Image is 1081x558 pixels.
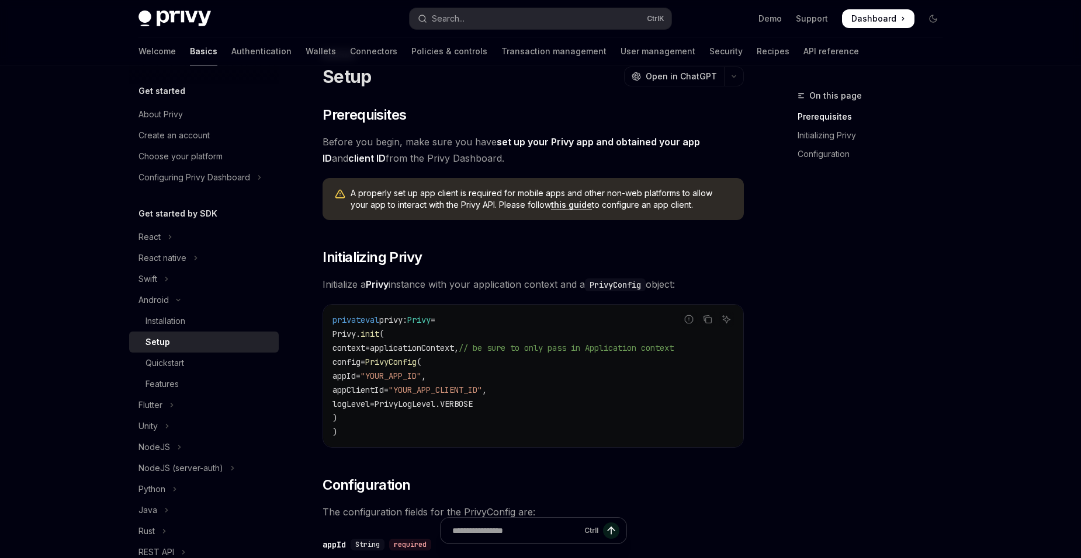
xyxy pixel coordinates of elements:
span: PrivyConfig [365,357,417,367]
button: Toggle Unity section [129,416,279,437]
button: Toggle Android section [129,290,279,311]
a: Recipes [757,37,789,65]
span: A properly set up app client is required for mobile apps and other non-web platforms to allow you... [351,187,732,211]
span: Privy. [332,329,361,339]
button: Toggle NodeJS section [129,437,279,458]
div: Create an account [138,128,210,142]
a: Basics [190,37,217,65]
div: Choose your platform [138,149,223,163]
a: Support [796,13,828,25]
button: Toggle NodeJS (server-auth) section [129,458,279,479]
span: = [361,357,365,367]
button: Copy the contents from the code block [700,312,715,327]
div: Swift [138,272,157,286]
button: Toggle Flutter section [129,395,279,416]
div: Installation [145,314,185,328]
span: logLevel [332,399,370,409]
span: Configuration [323,476,410,494]
button: Toggle Rust section [129,521,279,542]
span: Open in ChatGPT [646,71,717,82]
button: Toggle dark mode [924,9,943,28]
div: Python [138,482,165,496]
a: set up your Privy app and obtained your app ID [323,136,700,165]
span: Before you begin, make sure you have and from the Privy Dashboard. [323,134,744,166]
a: Prerequisites [798,107,952,126]
span: Prerequisites [323,106,406,124]
h1: Setup [323,66,371,87]
span: = [356,371,361,381]
div: NodeJS (server-auth) [138,461,223,475]
span: Dashboard [851,13,896,25]
a: Policies & controls [411,37,487,65]
a: client ID [348,152,386,165]
span: // be sure to only pass in Application context [459,343,674,353]
button: Send message [603,522,619,539]
a: Transaction management [501,37,607,65]
a: Connectors [350,37,397,65]
a: User management [621,37,695,65]
svg: Warning [334,189,346,200]
span: ( [417,357,421,367]
button: Toggle Python section [129,479,279,500]
span: On this page [809,89,862,103]
div: Rust [138,524,155,538]
a: Wallets [306,37,336,65]
a: Features [129,374,279,395]
span: Privy [407,315,431,325]
div: NodeJS [138,440,170,454]
span: appClientId [332,385,384,395]
span: Initializing Privy [323,248,422,267]
span: PrivyLogLevel.VERBOSE [375,399,473,409]
button: Toggle React native section [129,247,279,268]
div: Android [138,293,169,307]
span: = [370,399,375,409]
div: Quickstart [145,356,184,370]
span: applicationContext, [370,343,459,353]
button: Toggle React section [129,226,279,247]
div: Flutter [138,398,162,412]
a: Configuration [798,145,952,163]
div: Features [145,377,179,391]
a: Demo [758,13,782,25]
a: Create an account [129,125,279,146]
span: private [332,315,365,325]
button: Ask AI [719,312,734,327]
span: Initialize a instance with your application context and a object: [323,276,744,292]
a: API reference [803,37,859,65]
a: this guide [551,200,592,210]
span: "YOUR_APP_CLIENT_ID" [389,385,482,395]
div: About Privy [138,107,183,121]
span: ) [332,413,337,423]
button: Open search [410,8,671,29]
strong: Privy [366,278,389,290]
div: Search... [432,12,465,26]
img: dark logo [138,11,211,27]
div: Java [138,503,157,517]
button: Toggle Java section [129,500,279,521]
h5: Get started by SDK [138,207,217,221]
span: The configuration fields for the PrivyConfig are: [323,504,744,520]
a: Installation [129,311,279,332]
span: ( [379,329,384,339]
div: Setup [145,335,170,349]
a: Initializing Privy [798,126,952,145]
a: Authentication [231,37,292,65]
span: ) [332,427,337,437]
span: context [332,343,365,353]
span: "YOUR_APP_ID" [361,371,421,381]
button: Report incorrect code [681,312,697,327]
a: Security [709,37,743,65]
span: privy: [379,315,407,325]
span: appId [332,371,356,381]
button: Open in ChatGPT [624,67,724,86]
div: React [138,230,161,244]
a: Dashboard [842,9,914,28]
input: Ask a question... [452,518,580,543]
span: val [365,315,379,325]
span: = [365,343,370,353]
a: Choose your platform [129,146,279,167]
div: React native [138,251,186,265]
span: Ctrl K [647,14,664,23]
div: Unity [138,419,158,433]
button: Toggle Swift section [129,268,279,290]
